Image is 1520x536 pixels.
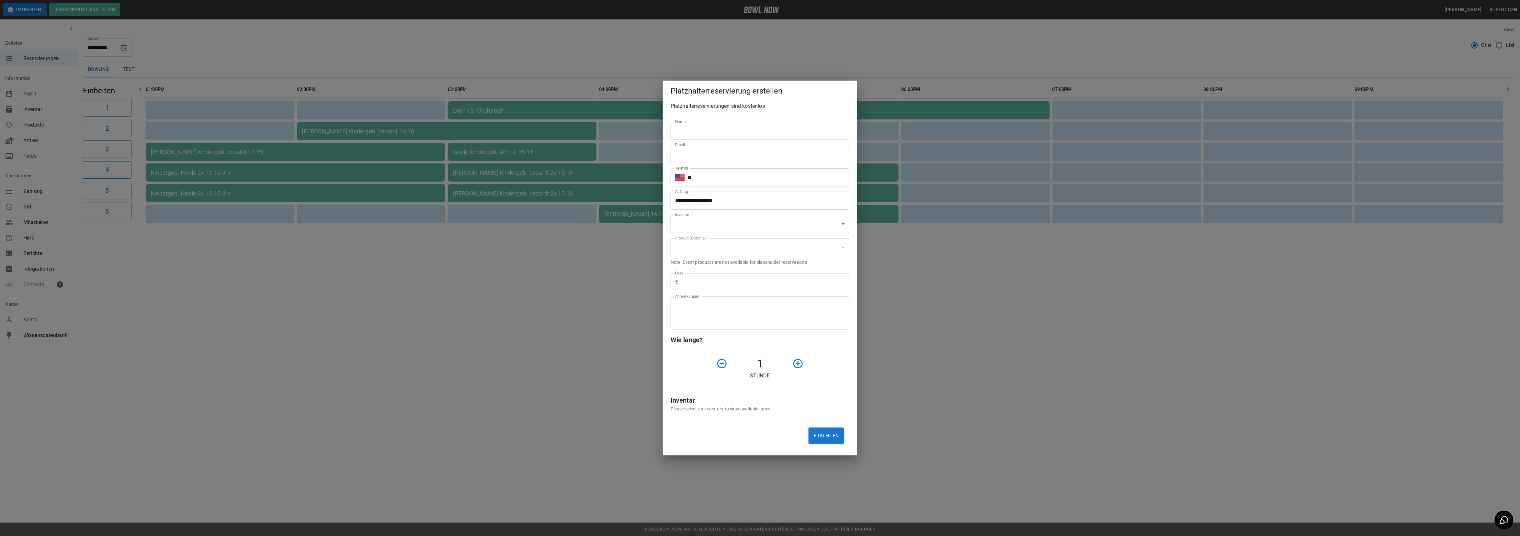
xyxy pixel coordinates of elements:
p: € [675,278,678,286]
div: ​ [671,215,849,233]
label: Telefon [675,165,688,171]
button: Erstellen [809,428,844,444]
h6: Inventar [671,395,849,406]
div: ​ [671,238,849,256]
p: Please select an inventory to view available lanes [671,406,849,412]
h6: Wie lange? [671,335,849,345]
h5: Platzhalterreservierung erstellen [671,86,849,96]
p: Note: Event products are not available for placeholder reservations [671,259,849,265]
h4: 1 [730,357,790,371]
input: Choose date, selected date is Sep 16, 2025 [671,192,845,210]
button: Select country [675,173,685,182]
h6: Platzhalterreservierungen sind kostenlos [671,102,849,111]
p: Stunde [671,372,849,380]
label: Anfang [675,189,688,194]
